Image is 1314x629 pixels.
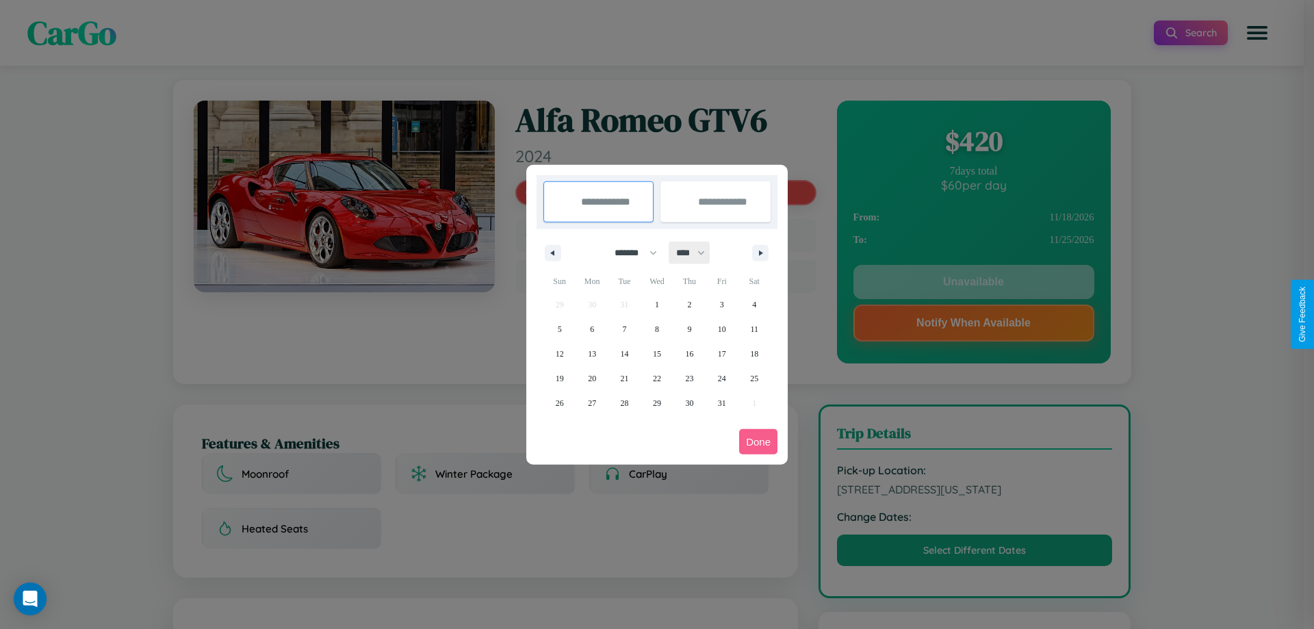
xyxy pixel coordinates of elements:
button: 10 [706,317,738,342]
div: Open Intercom Messenger [14,582,47,615]
button: 24 [706,366,738,391]
span: 29 [653,391,661,415]
span: 30 [685,391,693,415]
button: 16 [673,342,706,366]
span: 13 [588,342,596,366]
span: 23 [685,366,693,391]
span: 9 [687,317,691,342]
button: 23 [673,366,706,391]
span: 22 [653,366,661,391]
button: 21 [608,366,641,391]
span: 3 [720,292,724,317]
button: 2 [673,292,706,317]
span: 18 [750,342,758,366]
button: 22 [641,366,673,391]
button: 28 [608,391,641,415]
span: 26 [556,391,564,415]
button: 3 [706,292,738,317]
span: Fri [706,270,738,292]
button: 5 [543,317,576,342]
button: 25 [738,366,771,391]
span: Sun [543,270,576,292]
span: 11 [750,317,758,342]
span: 7 [623,317,627,342]
button: 6 [576,317,608,342]
span: 2 [687,292,691,317]
span: 5 [558,317,562,342]
div: Give Feedback [1298,287,1307,342]
button: 4 [738,292,771,317]
span: 4 [752,292,756,317]
span: 27 [588,391,596,415]
span: Wed [641,270,673,292]
span: Thu [673,270,706,292]
button: 1 [641,292,673,317]
button: 9 [673,317,706,342]
span: Tue [608,270,641,292]
span: 8 [655,317,659,342]
span: 21 [621,366,629,391]
span: 10 [718,317,726,342]
button: 12 [543,342,576,366]
span: 24 [718,366,726,391]
button: 11 [738,317,771,342]
span: 31 [718,391,726,415]
span: Sat [738,270,771,292]
button: 30 [673,391,706,415]
button: 27 [576,391,608,415]
button: 7 [608,317,641,342]
button: 31 [706,391,738,415]
button: 13 [576,342,608,366]
span: 1 [655,292,659,317]
button: 17 [706,342,738,366]
span: 20 [588,366,596,391]
span: 15 [653,342,661,366]
button: 20 [576,366,608,391]
span: 25 [750,366,758,391]
span: 19 [556,366,564,391]
span: 16 [685,342,693,366]
button: 15 [641,342,673,366]
button: 18 [738,342,771,366]
button: 29 [641,391,673,415]
span: 12 [556,342,564,366]
span: 6 [590,317,594,342]
button: 8 [641,317,673,342]
button: 14 [608,342,641,366]
span: Mon [576,270,608,292]
button: 26 [543,391,576,415]
button: 19 [543,366,576,391]
span: 28 [621,391,629,415]
button: Done [739,429,777,454]
span: 17 [718,342,726,366]
span: 14 [621,342,629,366]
